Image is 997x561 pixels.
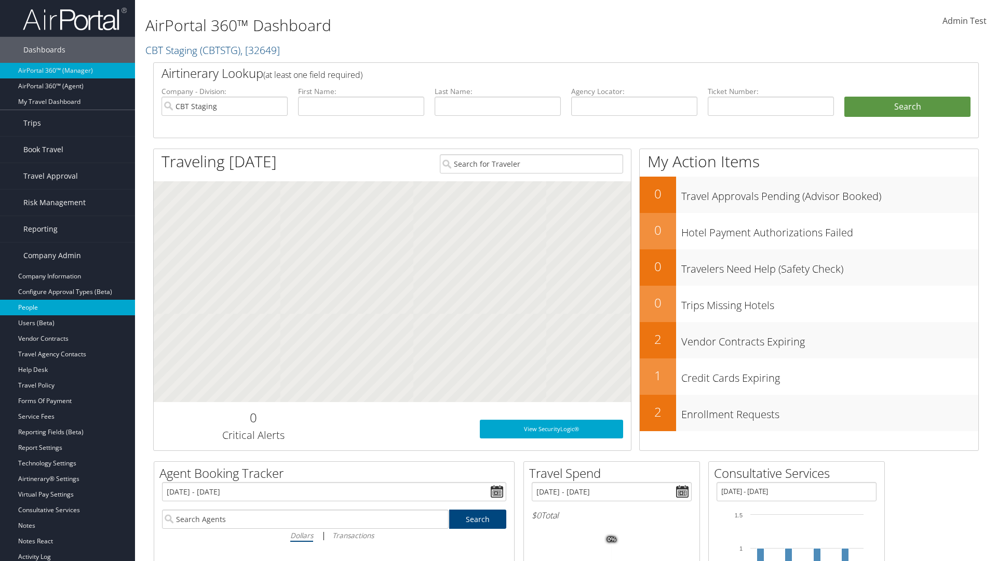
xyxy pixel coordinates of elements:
tspan: 0% [608,537,616,543]
span: Dashboards [23,37,65,63]
h2: Consultative Services [714,464,884,482]
tspan: 1.5 [735,512,743,518]
h3: Critical Alerts [161,428,345,443]
a: Search [449,510,507,529]
span: Company Admin [23,243,81,269]
span: ( CBTSTG ) [200,43,240,57]
h3: Credit Cards Expiring [681,366,978,385]
h3: Travelers Need Help (Safety Check) [681,257,978,276]
h2: Agent Booking Tracker [159,464,514,482]
a: 0Trips Missing Hotels [640,286,978,322]
span: Risk Management [23,190,86,216]
input: Search for Traveler [440,154,623,173]
h3: Enrollment Requests [681,402,978,422]
span: Trips [23,110,41,136]
input: Search Agents [162,510,449,529]
label: First Name: [298,86,424,97]
span: Admin Test [942,15,987,26]
span: Reporting [23,216,58,242]
i: Transactions [332,530,374,540]
a: 1Credit Cards Expiring [640,358,978,395]
a: CBT Staging [145,43,280,57]
h2: 2 [640,330,676,348]
span: Travel Approval [23,163,78,189]
a: View SecurityLogic® [480,420,623,438]
label: Ticket Number: [708,86,834,97]
h2: 0 [640,258,676,275]
h2: 0 [640,185,676,203]
a: 0Travelers Need Help (Safety Check) [640,249,978,286]
tspan: 1 [739,545,743,552]
span: $0 [532,510,541,521]
h1: AirPortal 360™ Dashboard [145,15,706,36]
a: 2Vendor Contracts Expiring [640,322,978,358]
h3: Vendor Contracts Expiring [681,329,978,349]
h1: My Action Items [640,151,978,172]
button: Search [844,97,971,117]
h2: 0 [640,294,676,312]
h3: Trips Missing Hotels [681,293,978,313]
i: Dollars [290,530,313,540]
a: 2Enrollment Requests [640,395,978,431]
h3: Hotel Payment Authorizations Failed [681,220,978,240]
span: Book Travel [23,137,63,163]
h2: Travel Spend [529,464,699,482]
img: airportal-logo.png [23,7,127,31]
h3: Travel Approvals Pending (Advisor Booked) [681,184,978,204]
a: Admin Test [942,5,987,37]
h6: Total [532,510,692,521]
h1: Traveling [DATE] [161,151,277,172]
label: Last Name: [435,86,561,97]
h2: 2 [640,403,676,421]
span: , [ 32649 ] [240,43,280,57]
label: Agency Locator: [571,86,697,97]
label: Company - Division: [161,86,288,97]
a: 0Hotel Payment Authorizations Failed [640,213,978,249]
h2: 1 [640,367,676,384]
span: (at least one field required) [263,69,362,81]
div: | [162,529,506,542]
h2: 0 [640,221,676,239]
h2: 0 [161,409,345,426]
h2: Airtinerary Lookup [161,64,902,82]
a: 0Travel Approvals Pending (Advisor Booked) [640,177,978,213]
